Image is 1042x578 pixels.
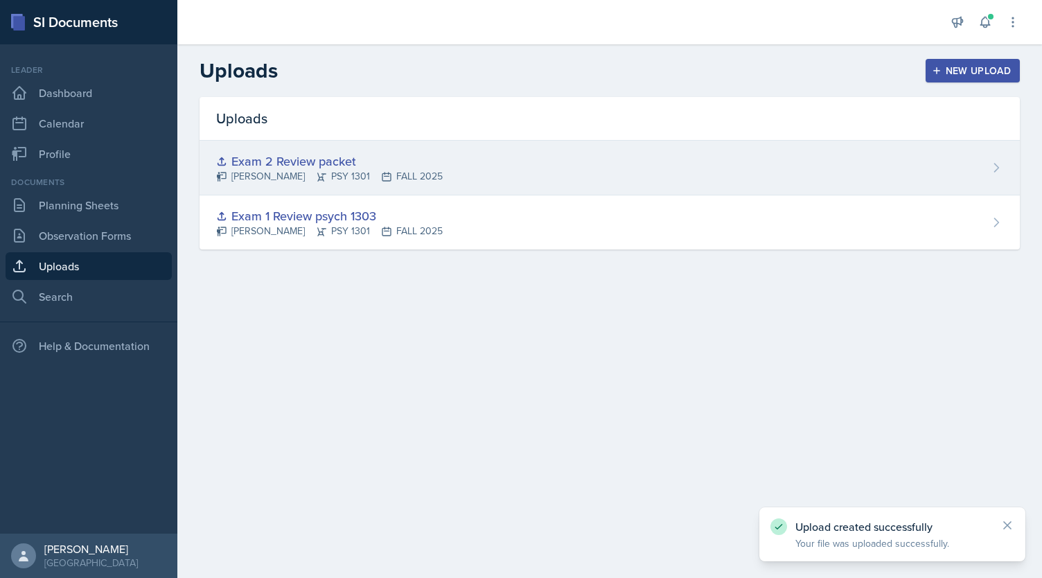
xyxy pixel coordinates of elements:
[44,542,138,556] div: [PERSON_NAME]
[200,58,278,83] h2: Uploads
[6,176,172,189] div: Documents
[935,65,1012,76] div: New Upload
[795,536,989,550] p: Your file was uploaded successfully.
[6,222,172,249] a: Observation Forms
[216,207,443,225] div: Exam 1 Review psych 1303
[216,169,443,184] div: [PERSON_NAME] PSY 1301 FALL 2025
[200,195,1020,249] a: Exam 1 Review psych 1303 [PERSON_NAME]PSY 1301FALL 2025
[6,64,172,76] div: Leader
[6,110,172,137] a: Calendar
[926,59,1021,82] button: New Upload
[6,283,172,310] a: Search
[200,141,1020,195] a: Exam 2 Review packet [PERSON_NAME]PSY 1301FALL 2025
[200,97,1020,141] div: Uploads
[44,556,138,570] div: [GEOGRAPHIC_DATA]
[6,79,172,107] a: Dashboard
[6,252,172,280] a: Uploads
[216,152,443,170] div: Exam 2 Review packet
[6,332,172,360] div: Help & Documentation
[6,191,172,219] a: Planning Sheets
[795,520,989,534] p: Upload created successfully
[6,140,172,168] a: Profile
[216,224,443,238] div: [PERSON_NAME] PSY 1301 FALL 2025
